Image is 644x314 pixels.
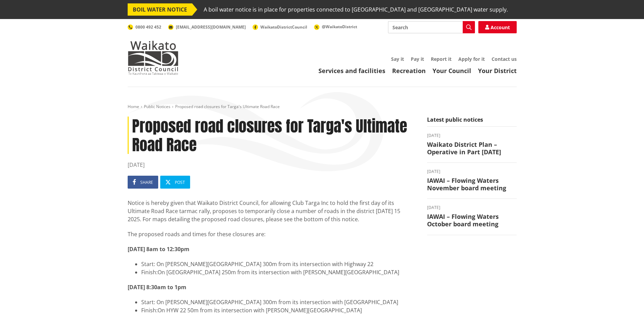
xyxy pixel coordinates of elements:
[144,104,170,109] a: Public Notices
[141,298,417,306] li: Start: On [PERSON_NAME][GEOGRAPHIC_DATA] 300m from its intersection with [GEOGRAPHIC_DATA]
[128,41,179,75] img: Waikato District Council - Te Kaunihera aa Takiwaa o Waikato
[141,260,373,268] span: Start: On [PERSON_NAME][GEOGRAPHIC_DATA] 300m from its intersection with Highway 22
[160,176,190,189] a: Post
[427,170,517,174] time: [DATE]
[427,206,517,228] a: [DATE] IAWAI – Flowing Waters October board meeting
[175,104,280,109] span: Proposed road closures for Targa's Ultimate Road Race
[176,24,246,30] span: [EMAIL_ADDRESS][DOMAIN_NAME]
[128,104,517,110] nav: breadcrumb
[427,177,517,192] h3: IAWAI – Flowing Waters November board meeting
[427,206,517,210] time: [DATE]
[141,268,417,276] li: Finish:
[128,104,139,109] a: Home
[458,56,485,62] a: Apply for it
[478,21,517,33] a: Account
[478,67,517,75] a: Your District
[253,24,307,30] a: WaikatoDistrictCouncil
[135,24,161,30] span: 0800 492 452
[128,117,417,154] h1: Proposed road closures for Targa's Ultimate Road Race
[141,307,158,314] span: Finish:
[128,3,192,16] span: BOIL WATER NOTICE
[128,161,417,169] time: [DATE]
[427,134,517,156] a: [DATE] Waikato District Plan – Operative in Part [DATE]
[314,24,357,30] a: @WaikatoDistrict
[391,56,404,62] a: Say it
[204,3,508,16] span: A boil water notice is in place for properties connected to [GEOGRAPHIC_DATA] and [GEOGRAPHIC_DAT...
[322,24,357,30] span: @WaikatoDistrict
[175,179,185,185] span: Post
[128,245,189,253] strong: [DATE] 8am to 12:30pm
[158,307,362,314] span: On HYW 22 50m from its intersection with [PERSON_NAME][GEOGRAPHIC_DATA]
[427,134,517,138] time: [DATE]
[128,176,158,189] a: Share
[411,56,424,62] a: Pay it
[388,21,475,33] input: Search input
[318,67,385,75] a: Services and facilities
[128,199,417,223] p: Notice is hereby given that Waikato District Council, for allowing Club Targa Inc to hold the fir...
[427,117,517,127] h5: Latest public notices
[168,24,246,30] a: [EMAIL_ADDRESS][DOMAIN_NAME]
[128,283,186,291] strong: [DATE] 8:30am to 1pm
[140,179,153,185] span: Share
[260,24,307,30] span: WaikatoDistrictCouncil
[128,230,417,238] p: The proposed roads and times for these closures are:
[492,56,517,62] a: Contact us
[433,67,471,75] a: Your Council
[427,170,517,192] a: [DATE] IAWAI – Flowing Waters November board meeting
[128,24,161,30] a: 0800 492 452
[158,268,399,276] span: On [GEOGRAPHIC_DATA] 250m from its intersection with [PERSON_NAME][GEOGRAPHIC_DATA]
[392,67,426,75] a: Recreation
[431,56,452,62] a: Report it
[427,141,517,156] h3: Waikato District Plan – Operative in Part [DATE]
[427,213,517,228] h3: IAWAI – Flowing Waters October board meeting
